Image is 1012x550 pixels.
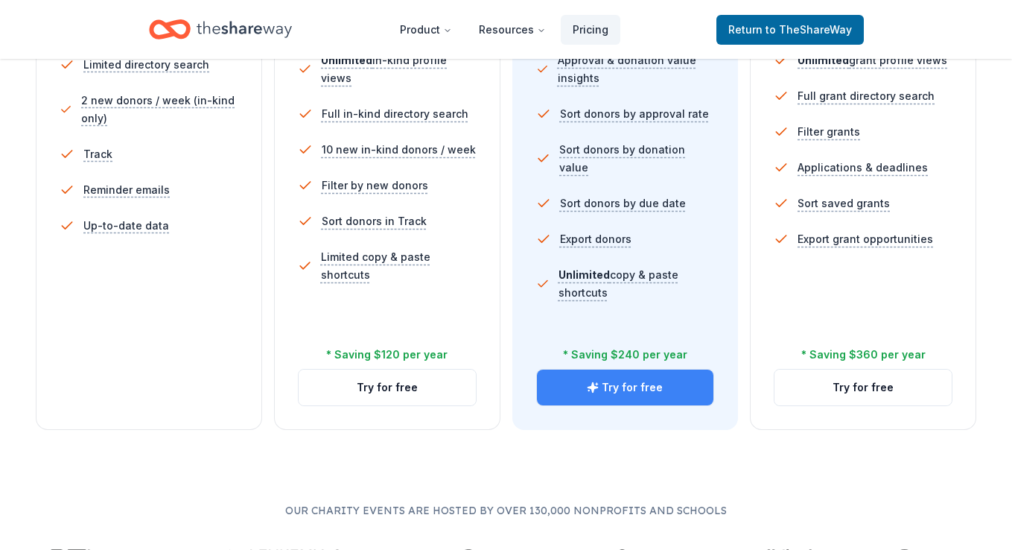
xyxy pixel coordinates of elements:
a: Home [149,12,292,47]
span: Sort saved grants [798,195,890,212]
div: * Saving $240 per year [563,346,687,364]
span: Unlimited [321,54,372,66]
a: Pricing [561,15,620,45]
span: Sort donors by due date [560,195,686,212]
span: Export donors [560,230,631,248]
span: Reminder emails [83,181,170,199]
span: Sort donors by approval rate [560,105,709,123]
span: grant profile views [798,54,947,66]
span: Export grant opportunities [798,230,933,248]
button: Product [388,15,464,45]
span: Up-to-date data [83,217,169,235]
span: Approval & donation value insights [558,51,715,87]
div: * Saving $120 per year [326,346,448,364]
span: Applications & deadlines [798,159,928,177]
span: Limited copy & paste shortcuts [321,248,477,284]
div: * Saving $360 per year [801,346,926,364]
button: Try for free [537,370,714,405]
span: Sort donors in Track [322,212,427,230]
button: Try for free [774,370,952,405]
span: Limited directory search [83,56,209,74]
button: Resources [467,15,558,45]
nav: Main [388,12,620,47]
span: Track [83,145,112,163]
a: Returnto TheShareWay [716,15,864,45]
span: Full in-kind directory search [322,105,468,123]
span: Filter by new donors [322,177,428,195]
p: Our charity events are hosted by over 130,000 nonprofits and schools [36,502,976,519]
span: Sort donors by donation value [559,141,714,177]
span: 10 new in-kind donors / week [322,141,476,159]
span: to TheShareWay [766,23,852,36]
span: Filter grants [798,123,860,141]
button: Try for free [299,370,476,405]
span: Full grant directory search [798,87,935,105]
span: 2 new donors / week (in-kind only) [81,92,238,127]
span: copy & paste shortcuts [558,268,678,299]
span: Unlimited [558,268,610,281]
span: Unlimited [798,54,849,66]
span: Return [728,21,852,39]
